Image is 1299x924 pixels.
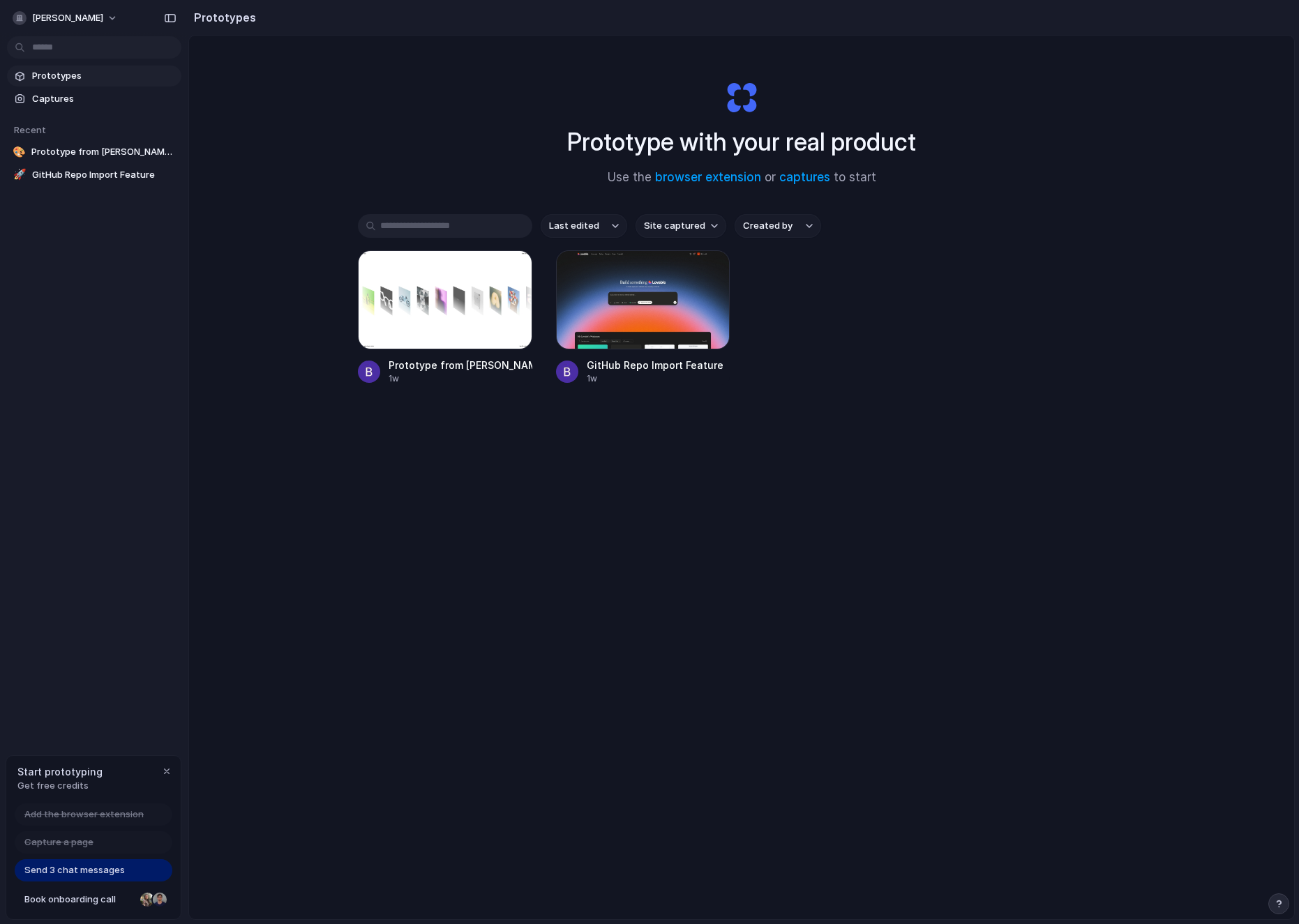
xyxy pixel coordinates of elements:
div: Prototype from [PERSON_NAME] - Creative Designer [389,358,532,372]
span: Get free credits [17,779,103,793]
a: Captures [7,89,181,109]
span: Recent [14,124,46,135]
span: Captures [32,92,176,106]
span: Prototype from [PERSON_NAME] - Creative Designer [31,145,176,159]
span: [PERSON_NAME] [32,11,103,25]
span: Start prototyping [17,764,103,779]
a: captures [779,170,830,184]
a: 🚀GitHub Repo Import Feature [7,165,181,185]
div: Nicole Kubica [139,891,156,908]
h1: Prototype with your real product [567,123,916,160]
span: Use the or to start [608,169,876,187]
button: [PERSON_NAME] [7,7,125,29]
span: Prototypes [32,69,176,83]
h2: Prototypes [188,9,256,26]
div: 1w [587,372,723,385]
div: 1w [389,372,532,385]
span: Created by [743,219,793,233]
a: Prototypes [7,66,181,86]
span: Book onboarding call [24,893,135,907]
span: Capture a page [24,835,93,849]
a: 🎨Prototype from [PERSON_NAME] - Creative Designer [7,142,181,162]
span: GitHub Repo Import Feature [32,168,176,182]
span: Site captured [644,219,705,233]
a: GitHub Repo Import FeatureGitHub Repo Import Feature1w [556,250,730,385]
span: Add the browser extension [24,808,144,821]
a: browser extension [655,170,761,184]
a: Book onboarding call [15,888,172,911]
div: 🚀 [13,168,27,182]
button: Site captured [636,214,726,238]
button: Created by [735,214,821,238]
span: Last edited [549,219,599,233]
span: Send 3 chat messages [24,863,125,877]
div: GitHub Repo Import Feature [587,358,723,372]
div: 🎨 [13,145,26,159]
a: Prototype from Abhijit Rout - Creative DesignerPrototype from [PERSON_NAME] - Creative Designer1w [358,250,532,385]
div: Christian Iacullo [151,891,168,908]
button: Last edited [541,214,627,238]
